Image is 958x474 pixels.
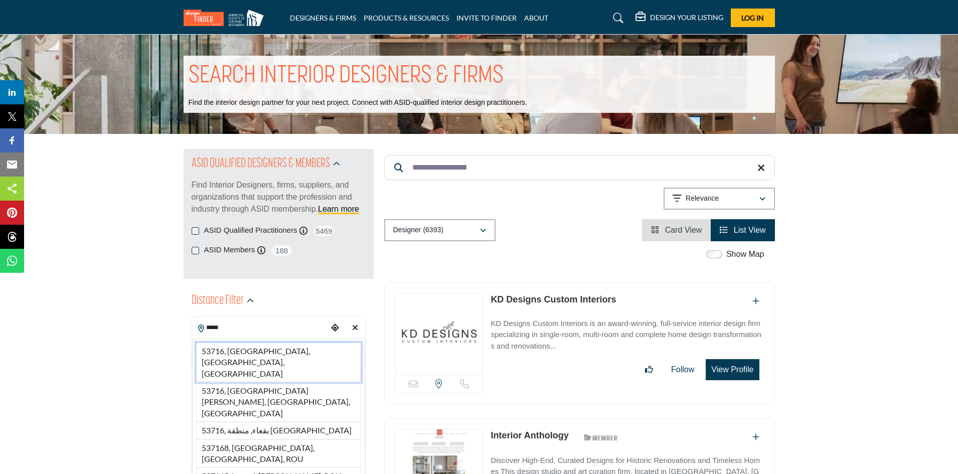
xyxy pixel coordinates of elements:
[752,433,759,441] a: Add To List
[642,219,711,241] li: Card View
[312,225,335,237] span: 5469
[491,312,764,352] a: KD Designs Custom Interiors is an award-winning, full-service interior design firm specializing i...
[192,227,199,235] input: ASID Qualified Practitioners checkbox
[491,294,616,304] a: KD Designs Custom Interiors
[395,293,483,374] img: KD Designs Custom Interiors
[192,292,244,310] h2: Distance Filter
[196,382,361,422] li: 53716, [GEOGRAPHIC_DATA][PERSON_NAME], [GEOGRAPHIC_DATA], [GEOGRAPHIC_DATA]
[204,225,297,236] label: ASID Qualified Practitioners
[192,460,366,470] div: Search within:
[726,248,764,260] label: Show Map
[192,247,199,254] input: ASID Members checkbox
[290,14,356,22] a: DESIGNERS & FIRMS
[731,9,775,27] button: Log In
[651,226,702,234] a: View Card
[491,293,616,306] p: KD Designs Custom Interiors
[189,98,527,108] p: Find the interior design partner for your next project. Connect with ASID-qualified interior desi...
[348,318,363,339] div: Clear search location
[635,12,723,24] div: DESIGN YOUR LISTING
[711,219,774,241] li: List View
[638,360,660,380] button: Like listing
[752,297,759,305] a: Add To List
[650,13,723,22] h5: DESIGN YOUR LISTING
[192,318,328,338] input: Search Location
[184,10,269,26] img: Site Logo
[328,318,343,339] div: Choose your current location
[524,14,548,22] a: ABOUT
[665,360,701,380] button: Follow
[318,205,359,213] a: Learn more
[491,318,764,352] p: KD Designs Custom Interiors is an award-winning, full-service interior design firm specializing i...
[196,439,361,468] li: 537168, [GEOGRAPHIC_DATA], [GEOGRAPHIC_DATA], ROU
[664,188,775,210] button: Relevance
[196,343,361,382] li: 53716, [GEOGRAPHIC_DATA], [GEOGRAPHIC_DATA], [GEOGRAPHIC_DATA]
[491,430,568,440] a: Interior Anthology
[192,179,366,215] p: Find Interior Designers, firms, suppliers, and organizations that support the profession and indu...
[491,429,568,442] p: Interior Anthology
[686,194,719,204] p: Relevance
[270,244,293,257] span: 188
[384,155,775,180] input: Search Keyword
[603,10,630,26] a: Search
[665,226,702,234] span: Card View
[734,226,766,234] span: List View
[196,422,361,439] li: 53716, بقعاء, منطقة [GEOGRAPHIC_DATA]
[204,244,255,256] label: ASID Members
[578,431,623,444] img: ASID Members Badge Icon
[192,155,330,173] h2: ASID QUALIFIED DESIGNERS & MEMBERS
[720,226,765,234] a: View List
[741,14,764,22] span: Log In
[364,14,449,22] a: PRODUCTS & RESOURCES
[189,61,504,92] h1: SEARCH INTERIOR DESIGNERS & FIRMS
[384,219,496,241] button: Designer (6393)
[456,14,517,22] a: INVITE TO FINDER
[706,359,759,380] button: View Profile
[393,225,443,235] p: Designer (6393)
